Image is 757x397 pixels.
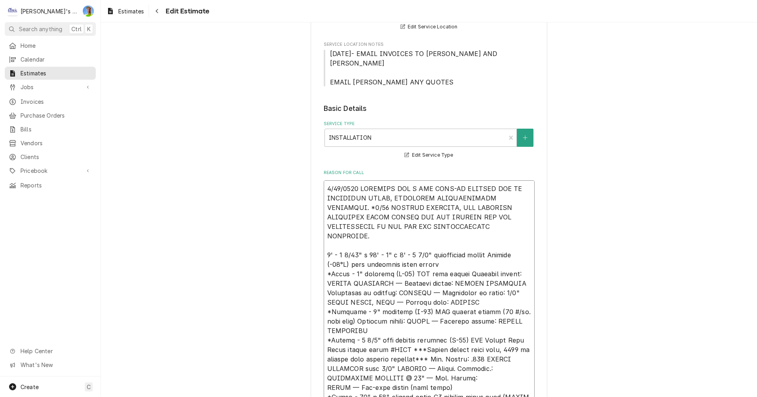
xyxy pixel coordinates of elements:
[21,55,92,64] span: Calendar
[5,95,96,108] a: Invoices
[21,41,92,50] span: Home
[324,41,535,48] span: Service Location Notes
[5,358,96,371] a: Go to What's New
[21,153,92,161] span: Clients
[21,97,92,106] span: Invoices
[330,50,500,86] span: [DATE]- EMAIL INVOICES TO [PERSON_NAME] AND [PERSON_NAME] EMAIL [PERSON_NAME] ANY QUOTES
[5,81,96,94] a: Go to Jobs
[5,67,96,80] a: Estimates
[21,83,80,91] span: Jobs
[399,22,459,32] button: Edit Service Location
[21,167,80,175] span: Pricebook
[21,139,92,147] span: Vendors
[5,179,96,192] a: Reports
[21,384,39,390] span: Create
[5,53,96,66] a: Calendar
[324,121,535,127] label: Service Type
[5,123,96,136] a: Bills
[103,5,147,18] a: Estimates
[7,6,18,17] div: Clay's Refrigeration's Avatar
[517,129,533,147] button: Create New Service
[21,347,91,355] span: Help Center
[5,164,96,177] a: Go to Pricebook
[324,170,535,176] label: Reason For Call
[5,39,96,52] a: Home
[523,135,528,140] svg: Create New Service
[5,22,96,36] button: Search anythingCtrlK
[5,109,96,122] a: Purchase Orders
[324,41,535,87] div: Service Location Notes
[19,25,62,33] span: Search anything
[5,137,96,150] a: Vendors
[21,125,92,133] span: Bills
[324,49,535,87] span: Service Location Notes
[21,69,92,77] span: Estimates
[403,150,454,160] button: Edit Service Type
[151,5,163,17] button: Navigate back
[21,111,92,120] span: Purchase Orders
[163,6,209,17] span: Edit Estimate
[5,150,96,163] a: Clients
[87,25,91,33] span: K
[7,6,18,17] div: C
[118,7,144,15] span: Estimates
[21,181,92,189] span: Reports
[21,7,78,15] div: [PERSON_NAME]'s Refrigeration
[83,6,94,17] div: GA
[87,383,91,391] span: C
[5,345,96,358] a: Go to Help Center
[83,6,94,17] div: Greg Austin's Avatar
[324,121,535,160] div: Service Type
[324,103,535,114] legend: Basic Details
[71,25,82,33] span: Ctrl
[21,361,91,369] span: What's New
